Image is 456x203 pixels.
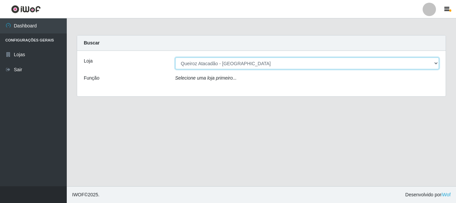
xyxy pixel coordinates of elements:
[175,75,237,81] i: Selecione uma loja primeiro...
[405,191,451,198] span: Desenvolvido por
[84,75,99,82] label: Função
[72,191,99,198] span: © 2025 .
[11,5,41,13] img: CoreUI Logo
[84,40,99,45] strong: Buscar
[84,58,92,65] label: Loja
[441,192,451,197] a: iWof
[72,192,84,197] span: IWOF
